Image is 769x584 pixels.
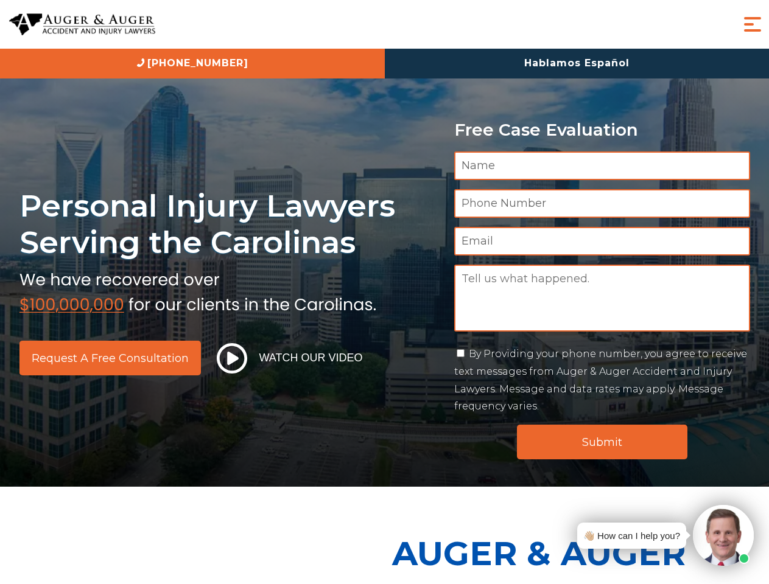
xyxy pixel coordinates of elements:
[9,13,155,36] img: Auger & Auger Accident and Injury Lawyers Logo
[19,187,440,261] h1: Personal Injury Lawyers Serving the Carolinas
[517,425,687,459] input: Submit
[454,151,750,180] input: Name
[19,267,376,313] img: sub text
[392,523,762,583] p: Auger & Auger
[583,527,680,544] div: 👋🏼 How can I help you?
[454,120,750,139] p: Free Case Evaluation
[693,505,754,566] img: Intaker widget Avatar
[19,341,201,375] a: Request a Free Consultation
[213,342,367,374] button: Watch Our Video
[32,353,189,364] span: Request a Free Consultation
[454,227,750,255] input: Email
[740,12,765,36] button: Menu
[454,189,750,218] input: Phone Number
[454,348,747,412] label: By Providing your phone number, you agree to receive text messages from Auger & Auger Accident an...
